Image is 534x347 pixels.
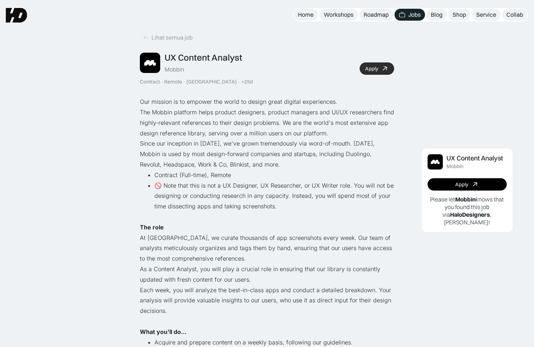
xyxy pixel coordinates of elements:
[298,11,313,19] div: Home
[431,11,442,19] div: Blog
[324,11,353,19] div: Workshops
[364,11,389,19] div: Roadmap
[183,79,186,85] div: ·
[161,79,163,85] div: ·
[428,178,507,191] a: Apply
[140,53,160,73] img: Job Image
[502,9,527,21] a: Collab
[165,66,184,73] div: Mobbin
[455,181,468,188] div: Apply
[428,154,443,170] img: Job Image
[154,170,394,180] li: Contract (Full-time), Remote
[455,196,476,203] b: Mobbin
[450,211,490,218] b: HaloDesigners
[165,52,242,63] div: UX Content Analyst
[154,180,394,212] li: 🚫 Note that this is not a UX Designer, UX Researcher, or UX Writer role. You will not be designin...
[294,9,318,21] a: Home
[453,11,466,19] div: Shop
[140,107,394,138] p: The Mobbin platform helps product designers, product managers and UI/UX researchers find highly-r...
[408,11,421,19] div: Jobs
[151,34,193,41] div: Lihat semua job
[140,224,164,231] strong: The role
[476,11,496,19] div: Service
[319,9,358,21] a: Workshops
[140,32,195,44] a: Lihat semua job
[140,212,394,222] p: ‍
[164,79,182,85] div: Remote
[140,285,394,316] p: Each week, you will analyze the best-in-class apps and conduct a detailed breakdown. Your analysi...
[186,79,237,85] div: [GEOGRAPHIC_DATA]
[395,9,425,21] a: Jobs
[448,9,470,21] a: Shop
[140,328,186,335] strong: What you'll do...
[446,155,503,162] div: UX Content Analyst
[140,233,394,264] p: At [GEOGRAPHIC_DATA], we curate thousands of app screenshots every week. Our team of analysts met...
[472,9,501,21] a: Service
[426,9,447,21] a: Blog
[446,163,464,170] div: Mobbin
[140,264,394,285] p: As a Content Analyst, you will play a crucial role in ensuring that our library is constantly upd...
[238,79,240,85] div: ·
[365,66,378,72] div: Apply
[140,97,394,107] p: Our mission is to empower the world to design great digital experiences.
[241,79,253,85] div: >25d
[506,11,523,19] div: Collab
[140,316,394,327] p: ‍
[428,196,507,226] p: Please let knows that you found this job via , [PERSON_NAME]!
[140,79,160,85] div: Contract
[140,138,394,170] p: Since our inception in [DATE], we've grown tremendously via word-of-mouth. [DATE], Mobbin is used...
[359,9,393,21] a: Roadmap
[360,62,394,75] a: Apply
